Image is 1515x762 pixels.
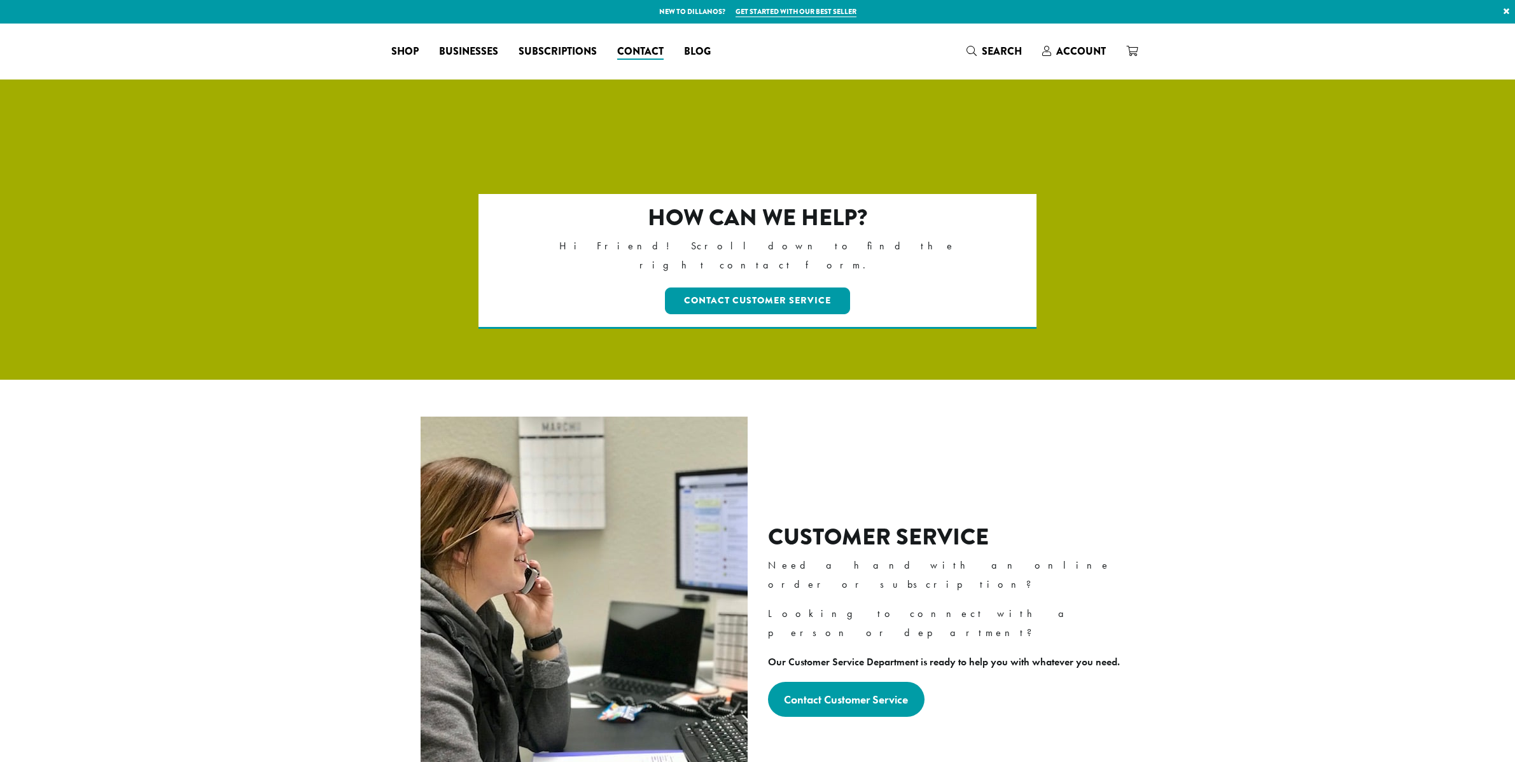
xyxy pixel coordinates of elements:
[768,604,1130,642] p: Looking to connect with a person or department?
[1056,44,1106,59] span: Account
[784,692,908,707] strong: Contact Customer Service
[768,655,1120,668] strong: Our Customer Service Department is ready to help you with whatever you need.
[617,44,664,60] span: Contact
[665,287,850,314] a: Contact Customer Service
[381,41,429,62] a: Shop
[533,237,982,275] p: Hi Friend! Scroll down to find the right contact form.
[768,556,1130,594] p: Need a hand with an online order or subscription?
[391,44,419,60] span: Shop
[519,44,597,60] span: Subscriptions
[768,523,1130,551] h2: Customer Service
[768,682,925,717] a: Contact Customer Service
[982,44,1022,59] span: Search
[736,6,856,17] a: Get started with our best seller
[956,41,1032,62] a: Search
[439,44,498,60] span: Businesses
[684,44,711,60] span: Blog
[533,204,982,232] h2: How can we help?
